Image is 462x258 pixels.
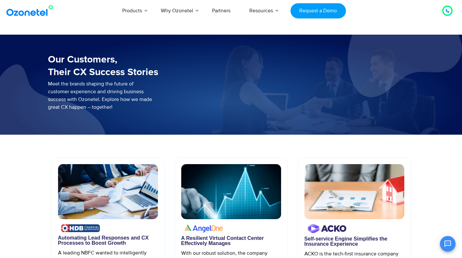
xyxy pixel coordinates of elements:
div: Self-service Engine Simplifies the Insurance Experience [304,236,404,247]
h3: Our Customers, Their CX Success Stories [48,53,431,79]
div: A Resilient Virtual Contact Center Effectively Manages [181,236,281,246]
p: Meet the brands shaping the future of customer experience and driving business success with Ozone... [48,80,431,111]
div: Automating Lead Responses and CX Processes to Boost Growth [58,235,158,246]
button: Open chat [440,236,456,252]
a: Request a Demo [290,3,346,18]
